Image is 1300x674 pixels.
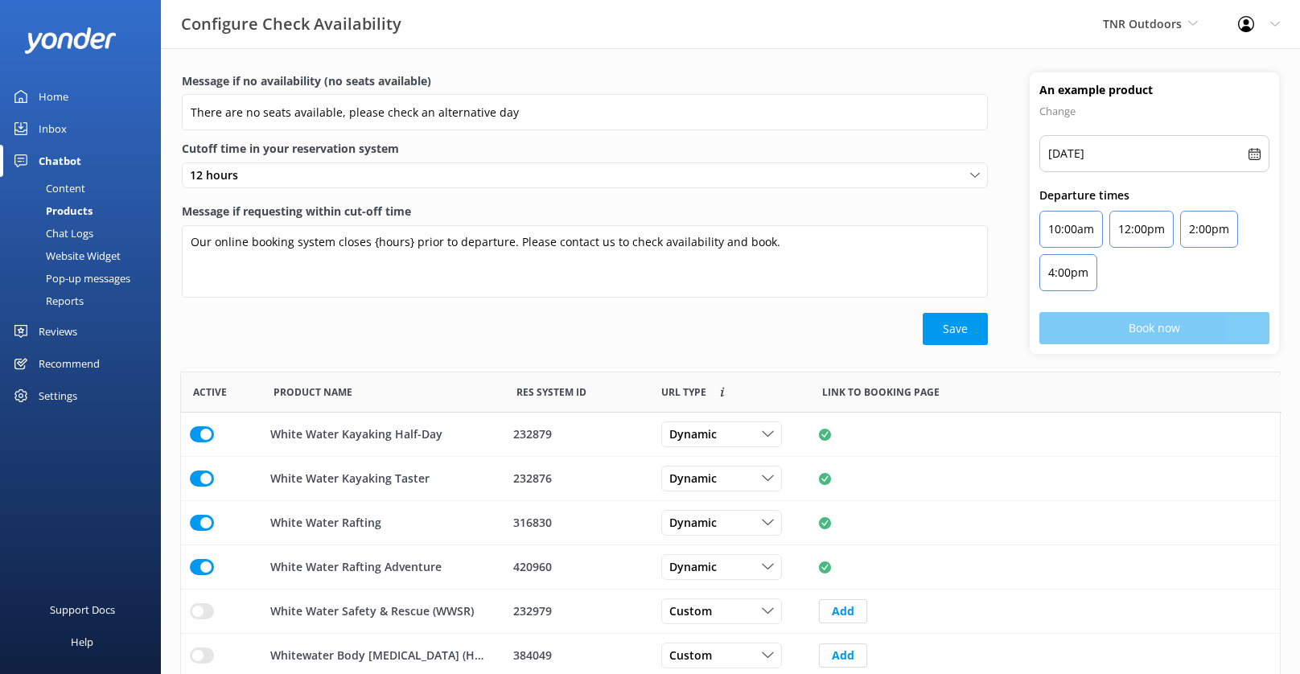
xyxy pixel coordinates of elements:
[10,199,93,222] div: Products
[513,425,640,443] div: 232879
[819,643,867,668] button: Add
[819,599,867,623] button: Add
[10,290,84,312] div: Reports
[39,113,67,145] div: Inbox
[10,290,161,312] a: Reports
[1039,82,1269,98] h4: An example product
[10,177,161,199] a: Content
[270,425,442,443] p: White Water Kayaking Half-Day
[923,313,988,345] button: Save
[270,558,442,576] p: White Water Rafting Adventure
[10,245,161,267] a: Website Widget
[661,384,706,400] span: Link to booking page
[181,545,1281,590] div: row
[513,647,640,664] div: 384049
[516,384,586,400] span: Res System ID
[50,594,115,626] div: Support Docs
[1103,16,1182,31] span: TNR Outdoors
[669,602,722,620] span: Custom
[1048,144,1084,163] p: [DATE]
[10,245,121,267] div: Website Widget
[1039,101,1269,121] p: Change
[513,470,640,487] div: 232876
[182,72,988,90] label: Message if no availability (no seats available)
[513,514,640,532] div: 316830
[669,425,726,443] span: Dynamic
[39,347,100,380] div: Recommend
[274,384,352,400] span: Product Name
[181,11,401,37] h3: Configure Check Availability
[71,626,93,658] div: Help
[182,225,988,298] textarea: Our online booking system closes {hours} prior to departure. Please contact us to check availabil...
[190,166,248,184] span: 12 hours
[10,177,85,199] div: Content
[182,140,988,158] label: Cutoff time in your reservation system
[1048,220,1094,239] p: 10:00am
[10,222,93,245] div: Chat Logs
[39,145,81,177] div: Chatbot
[39,80,68,113] div: Home
[181,501,1281,545] div: row
[181,590,1281,634] div: row
[270,470,430,487] p: White Water Kayaking Taster
[513,558,640,576] div: 420960
[24,27,117,54] img: yonder-white-logo.png
[1048,263,1088,282] p: 4:00pm
[10,267,161,290] a: Pop-up messages
[39,380,77,412] div: Settings
[669,514,726,532] span: Dynamic
[181,457,1281,501] div: row
[10,267,130,290] div: Pop-up messages
[182,94,988,130] input: Enter a message
[181,413,1281,457] div: row
[193,384,227,400] span: Active
[1189,220,1229,239] p: 2:00pm
[669,470,726,487] span: Dynamic
[182,203,988,220] label: Message if requesting within cut-off time
[10,199,161,222] a: Products
[270,647,486,664] p: Whitewater Body [MEDICAL_DATA] (Half day)
[513,602,640,620] div: 232979
[669,558,726,576] span: Dynamic
[270,602,474,620] p: White Water Safety & Rescue (WWSR)
[10,222,161,245] a: Chat Logs
[270,514,381,532] p: White Water Rafting
[822,384,940,400] span: Link to booking page
[39,315,77,347] div: Reviews
[1039,187,1269,204] p: Departure times
[1118,220,1165,239] p: 12:00pm
[669,647,722,664] span: Custom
